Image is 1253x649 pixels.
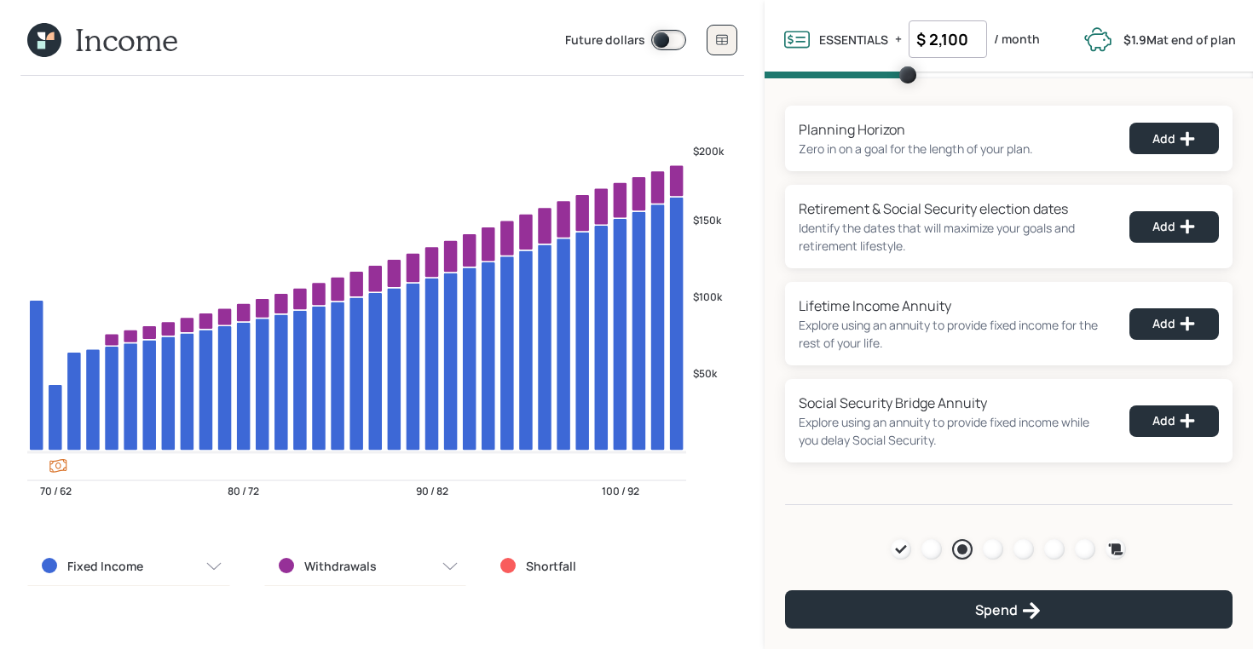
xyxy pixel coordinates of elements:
[1123,32,1157,48] b: $1.9M
[799,119,1033,140] div: Planning Horizon
[75,21,178,58] h1: Income
[693,213,722,227] tspan: $150k
[1152,315,1196,332] div: Add
[799,393,1109,413] div: Social Security Bridge Annuity
[785,590,1233,629] button: Spend
[1129,308,1219,340] button: Add
[1129,405,1219,437] button: Add
[799,296,1109,316] div: Lifetime Income Annuity
[526,558,576,575] label: Shortfall
[1152,130,1196,147] div: Add
[994,31,1040,48] label: / month
[799,413,1109,449] div: Explore using an annuity to provide fixed income while you delay Social Security.
[765,72,1253,78] span: Volume
[1129,211,1219,243] button: Add
[1129,123,1219,154] button: Add
[1152,218,1196,235] div: Add
[799,219,1109,255] div: Identify the dates that will maximize your goals and retirement lifestyle.
[799,140,1033,158] div: Zero in on a goal for the length of your plan.
[693,480,701,498] tspan: 2
[416,484,448,498] tspan: 90 / 82
[67,558,143,575] label: Fixed Income
[799,198,1109,219] div: Retirement & Social Security election dates
[1152,412,1196,429] div: Add
[799,316,1109,352] div: Explore using an annuity to provide fixed income for the rest of your life.
[228,484,259,498] tspan: 80 / 72
[693,144,725,158] tspan: $200k
[819,32,888,48] label: ESSENTIALS
[40,484,72,498] tspan: 70 / 62
[693,290,723,304] tspan: $100k
[693,454,701,473] tspan: 2
[895,31,902,48] label: +
[565,32,645,50] label: Future dollars
[602,484,639,498] tspan: 100 / 92
[1123,32,1236,48] label: at end of plan
[304,558,377,575] label: Withdrawals
[693,366,718,381] tspan: $50k
[975,600,1042,621] div: Spend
